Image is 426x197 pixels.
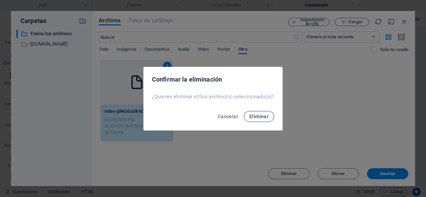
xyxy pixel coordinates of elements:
h2: Confirmar la eliminación [152,75,274,84]
span: Cancelar [218,114,238,119]
button: Cancelar [215,111,241,122]
p: ¿Quieres eliminar el/los archivo(s) seleccionado(s)? [152,93,274,100]
span: Eliminar [249,114,269,119]
button: Eliminar [244,111,274,122]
